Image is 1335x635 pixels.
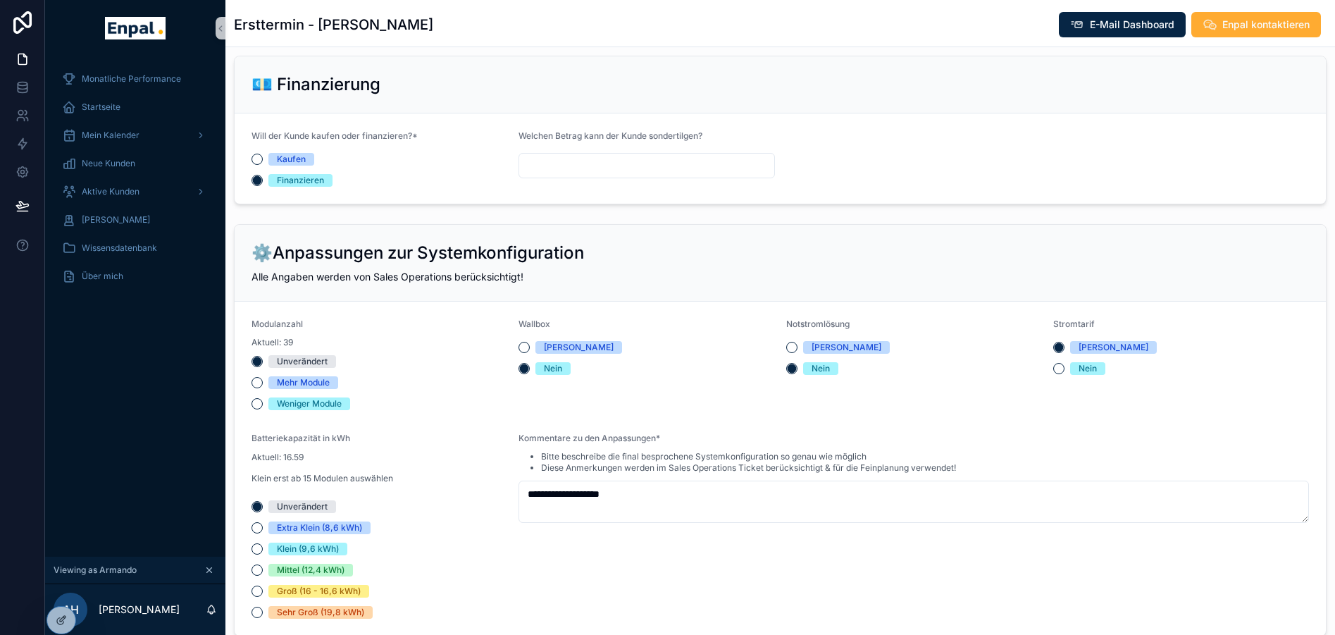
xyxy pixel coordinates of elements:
[82,101,120,113] span: Startseite
[541,462,956,474] li: Diese Anmerkungen werden im Sales Operations Ticket berücksichtigt & für die Feinplanung verwendet!
[277,153,306,166] div: Kaufen
[82,186,139,197] span: Aktive Kunden
[277,355,328,368] div: Unverändert
[812,341,881,354] div: [PERSON_NAME]
[277,606,364,619] div: Sehr Groß (19,8 kWh)
[54,123,217,148] a: Mein Kalender
[54,264,217,289] a: Über mich
[82,242,157,254] span: Wissensdatenbank
[812,362,830,375] div: Nein
[63,601,79,618] span: AH
[1059,12,1186,37] button: E-Mail Dashboard
[252,337,293,348] span: Aktuell: 39
[1222,18,1310,32] span: Enpal kontaktieren
[252,451,393,464] p: Aktuell: 16.59
[252,73,380,96] h2: 💶 Finanzierung
[54,66,217,92] a: Monatliche Performance
[252,319,303,329] span: Modulanzahl
[277,174,324,187] div: Finanzieren
[519,433,660,443] span: Kommentare zu den Anpassungen*
[54,235,217,261] a: Wissensdatenbank
[1191,12,1321,37] button: Enpal kontaktieren
[544,362,562,375] div: Nein
[277,564,344,577] div: Mittel (12,4 kWh)
[99,603,180,617] p: [PERSON_NAME]
[252,271,523,283] span: Alle Angaben werden von Sales Operations berücksichtigt!
[1079,362,1097,375] div: Nein
[252,130,418,141] span: Will der Kunde kaufen oder finanzieren?*
[45,56,225,307] div: scrollable content
[54,207,217,233] a: [PERSON_NAME]
[277,376,330,389] div: Mehr Module
[54,94,217,120] a: Startseite
[82,158,135,169] span: Neue Kunden
[277,522,362,534] div: Extra Klein (8,6 kWh)
[277,543,339,555] div: Klein (9,6 kWh)
[82,271,123,282] span: Über mich
[1053,319,1095,329] span: Stromtarif
[277,397,342,410] div: Weniger Module
[82,214,150,226] span: [PERSON_NAME]
[1090,18,1174,32] span: E-Mail Dashboard
[105,17,165,39] img: App logo
[54,151,217,176] a: Neue Kunden
[252,242,584,264] h2: ⚙️Anpassungen zur Systemkonfiguration
[277,585,361,598] div: Groß (16 - 16,6 kWh)
[82,73,181,85] span: Monatliche Performance
[252,472,393,485] p: Klein erst ab 15 Modulen auswählen
[519,319,550,329] span: Wallbox
[519,130,702,141] span: Welchen Betrag kann der Kunde sondertilgen?
[786,319,850,329] span: Notstromlösung
[277,500,328,513] div: Unverändert
[541,451,956,462] li: Bitte beschreibe die final besprochene Systemkonfiguration so genau wie möglich
[544,341,614,354] div: [PERSON_NAME]
[54,565,137,576] span: Viewing as Armando
[82,130,139,141] span: Mein Kalender
[252,433,350,443] span: Batteriekapazität in kWh
[1079,341,1148,354] div: [PERSON_NAME]
[234,15,433,35] h1: Ersttermin - [PERSON_NAME]
[54,179,217,204] a: Aktive Kunden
